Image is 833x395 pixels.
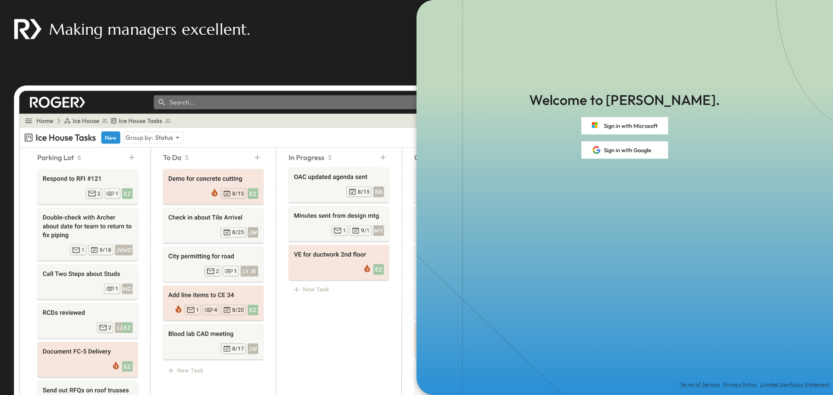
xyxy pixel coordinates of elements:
[760,381,830,388] a: Limited Use Policy Statement
[581,117,668,134] button: Sign in with Microsoft
[529,90,720,110] p: Welcome to [PERSON_NAME].
[723,381,757,388] a: Privacy Policy
[680,381,720,388] a: Terms of Service
[49,18,250,40] p: Making managers excellent.
[581,141,668,159] button: Sign in with Google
